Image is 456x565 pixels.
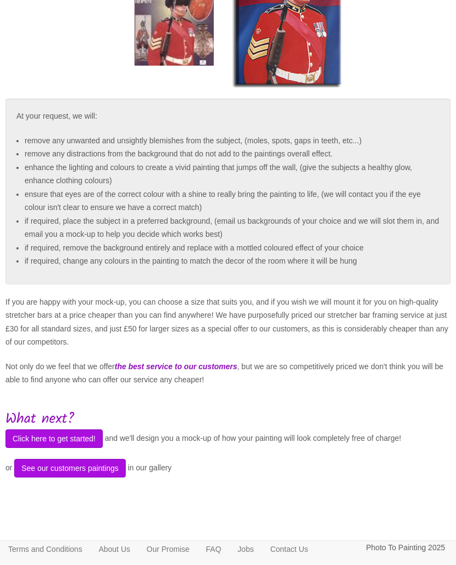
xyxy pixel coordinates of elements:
span: in our gallery [128,463,172,472]
li: ensure that eyes are of the correct colour with a shine to really bring the painting to life, (we... [25,188,440,214]
a: See our customers paintings [12,463,127,472]
a: FAQ [198,541,230,557]
p: Not only do we feel that we offer , but we are so competitively priced we don't think you will be... [5,360,451,387]
p: Photo To Painting 2025 [366,541,445,555]
li: if required, remove the background entirely and replace with a mottled coloured effect of your ch... [25,241,440,255]
a: About Us [90,541,138,557]
li: remove any distractions from the background that do not add to the paintings overall effect. [25,147,440,161]
li: if required, change any colours in the painting to match the decor of the room where it will be hung [25,254,440,268]
h2: What next? [5,411,451,427]
button: See our customers paintings [14,459,125,477]
p: If you are happy with your mock-up, you can choose a size that suits you, and if you wish we will... [5,295,451,349]
li: if required, place the subject in a preferred background, (email us backgrounds of your choice an... [25,214,440,241]
li: remove any unwanted and unsightly blemishes from the subject, (moles, spots, gaps in teeth, etc...) [25,134,440,148]
a: Click here to get started! [5,434,105,442]
li: enhance the lighting and colours to create a vivid painting that jumps off the wall, (give the su... [25,161,440,188]
a: Contact Us [262,541,316,557]
span: or [5,463,12,472]
a: Jobs [230,541,262,557]
button: Click here to get started! [5,429,103,448]
span: and we'll design you a mock-up of how your painting will look completely free of charge! [105,434,401,442]
p: At your request, we will: [16,109,440,123]
a: Our Promise [138,541,198,557]
em: the best service to our customers [115,362,237,371]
